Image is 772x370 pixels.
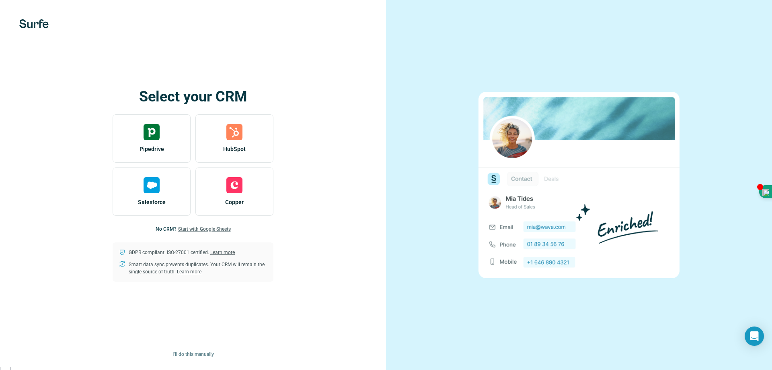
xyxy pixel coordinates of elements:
[225,198,244,206] span: Copper
[156,225,177,233] p: No CRM?
[144,124,160,140] img: pipedrive's logo
[113,89,273,105] h1: Select your CRM
[223,145,246,153] span: HubSpot
[129,261,267,275] p: Smart data sync prevents duplicates. Your CRM will remain the single source of truth.
[129,249,235,256] p: GDPR compliant. ISO-27001 certified.
[19,19,49,28] img: Surfe's logo
[140,145,164,153] span: Pipedrive
[478,92,680,278] img: none image
[226,177,242,193] img: copper's logo
[167,348,220,360] button: I’ll do this manually
[210,250,235,255] a: Learn more
[172,351,214,358] span: I’ll do this manually
[226,124,242,140] img: hubspot's logo
[745,327,764,346] div: Open Intercom Messenger
[178,225,231,233] button: Start with Google Sheets
[138,198,166,206] span: Salesforce
[144,177,160,193] img: salesforce's logo
[177,269,201,275] a: Learn more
